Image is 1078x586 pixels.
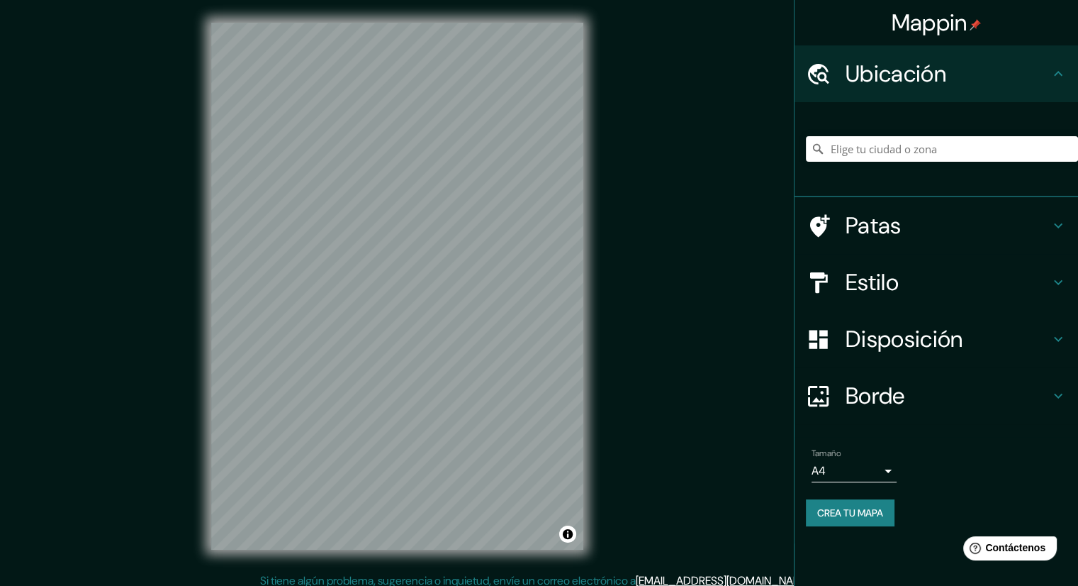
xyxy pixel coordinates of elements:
button: Activar o desactivar atribución [559,526,576,543]
font: Borde [846,381,905,411]
div: A4 [812,460,897,482]
div: Patas [795,197,1078,254]
div: Disposición [795,311,1078,367]
div: Estilo [795,254,1078,311]
font: Patas [846,211,902,241]
img: pin-icon.png [970,19,981,31]
div: Borde [795,367,1078,424]
font: Estilo [846,267,899,297]
font: Disposición [846,324,962,354]
iframe: Lanzador de widgets de ayuda [952,531,1062,570]
font: Tamaño [812,448,841,459]
canvas: Mapa [211,23,583,550]
font: A4 [812,463,826,478]
div: Ubicación [795,45,1078,102]
input: Elige tu ciudad o zona [806,136,1078,162]
button: Crea tu mapa [806,499,894,526]
font: Ubicación [846,59,946,89]
font: Crea tu mapa [817,507,883,519]
font: Mappin [892,8,967,38]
